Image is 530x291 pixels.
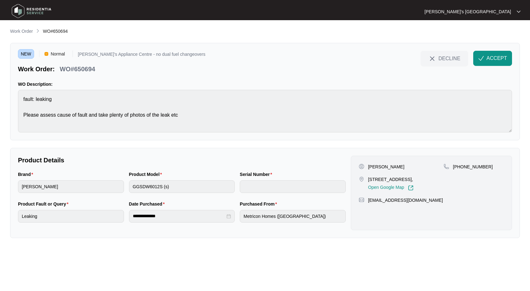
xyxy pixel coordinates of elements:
input: Date Purchased [133,213,226,219]
label: Purchased From [240,201,280,207]
p: WO Description: [18,81,512,87]
button: close-IconDECLINE [421,51,468,66]
img: residentia service logo [9,2,54,20]
p: Work Order [10,28,33,34]
span: DECLINE [439,55,460,62]
img: user-pin [359,164,364,169]
input: Product Model [129,180,235,193]
img: Link-External [408,185,414,191]
img: map-pin [359,197,364,203]
img: map-pin [359,176,364,182]
p: [STREET_ADDRESS], [368,176,414,183]
input: Serial Number [240,180,346,193]
textarea: fault: leaking Please assess cause of fault and take plenty of photos of the leak etc [18,90,512,132]
p: [EMAIL_ADDRESS][DOMAIN_NAME] [368,197,443,203]
label: Brand [18,171,36,178]
img: Vercel Logo [44,52,48,56]
img: chevron-right [35,28,40,33]
span: NEW [18,49,34,59]
label: Product Model [129,171,165,178]
label: Serial Number [240,171,274,178]
p: Product Details [18,156,346,165]
span: Normal [48,49,68,59]
input: Purchased From [240,210,346,223]
label: Date Purchased [129,201,167,207]
p: [PERSON_NAME]'s Appliance Centre - no dual fuel changeovers [78,52,205,59]
a: Open Google Map [368,185,414,191]
p: Work Order: [18,65,55,73]
img: map-pin [444,164,449,169]
p: [PHONE_NUMBER] [453,164,493,170]
p: [PERSON_NAME] [368,164,404,170]
img: close-Icon [428,55,436,62]
input: Product Fault or Query [18,210,124,223]
a: Work Order [9,28,34,35]
p: [PERSON_NAME]'s [GEOGRAPHIC_DATA] [425,9,511,15]
span: WO#650694 [43,29,68,34]
input: Brand [18,180,124,193]
span: ACCEPT [486,55,507,62]
img: check-Icon [478,55,484,61]
button: check-IconACCEPT [473,51,512,66]
p: WO#650694 [60,65,95,73]
img: dropdown arrow [517,10,521,13]
label: Product Fault or Query [18,201,71,207]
